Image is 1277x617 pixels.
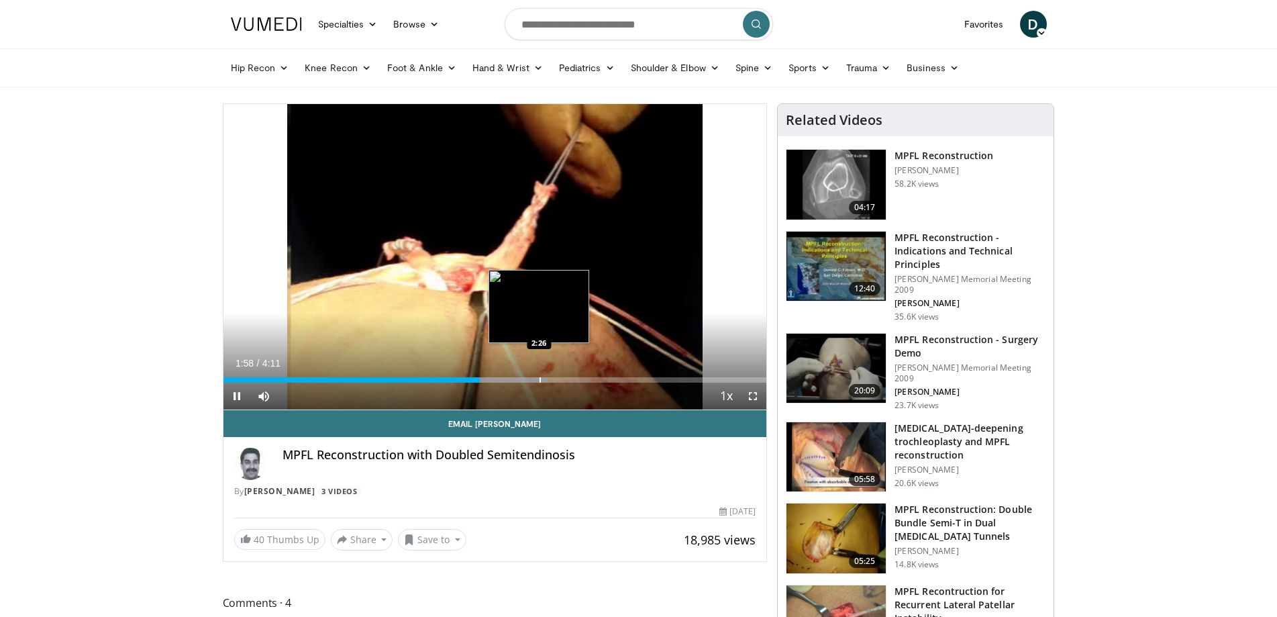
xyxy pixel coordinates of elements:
h3: MPFL Reconstruction - Indications and Technical Principles [895,231,1045,271]
a: Favorites [956,11,1012,38]
a: Business [899,54,967,81]
img: edmonds_3.png.150x105_q85_crop-smart_upscale.jpg [786,504,886,573]
span: 12:40 [849,282,881,295]
button: Fullscreen [739,383,766,410]
input: Search topics, interventions [505,8,773,40]
img: 642458_3.png.150x105_q85_crop-smart_upscale.jpg [786,232,886,301]
button: Playback Rate [713,383,739,410]
p: [PERSON_NAME] [895,465,1045,475]
h3: [MEDICAL_DATA]-deepening trochleoplasty and MPFL reconstruction [895,422,1045,462]
a: Knee Recon [297,54,379,81]
p: 23.7K views [895,400,939,411]
p: [PERSON_NAME] [895,546,1045,557]
a: 20:09 MPFL Reconstruction - Surgery Demo [PERSON_NAME] Memorial Meeting 2009 [PERSON_NAME] 23.7K ... [786,333,1045,411]
a: 05:25 MPFL Reconstruction: Double Bundle Semi-T in Dual [MEDICAL_DATA] Tunnels [PERSON_NAME] 14.8... [786,503,1045,574]
a: Hip Recon [223,54,297,81]
p: [PERSON_NAME] [895,165,993,176]
span: Comments 4 [223,594,768,612]
span: / [257,358,260,369]
p: 35.6K views [895,312,939,322]
h3: MPFL Reconstruction: Double Bundle Semi-T in Dual [MEDICAL_DATA] Tunnels [895,503,1045,543]
a: [PERSON_NAME] [244,485,315,497]
h4: MPFL Reconstruction with Doubled Semitendinosis [283,448,756,463]
a: Email [PERSON_NAME] [223,410,767,437]
button: Save to [398,529,466,551]
span: 4:11 [262,358,280,369]
a: 40 Thumbs Up [234,529,325,550]
p: [PERSON_NAME] Memorial Meeting 2009 [895,363,1045,384]
span: 20:09 [849,384,881,397]
span: 40 [254,533,264,546]
a: Pediatrics [551,54,623,81]
a: 3 Videos [317,485,362,497]
span: 04:17 [849,201,881,214]
button: Share [331,529,393,551]
p: 14.8K views [895,559,939,570]
button: Mute [250,383,277,410]
div: By [234,485,756,497]
a: Shoulder & Elbow [623,54,727,81]
img: aren_3.png.150x105_q85_crop-smart_upscale.jpg [786,334,886,404]
a: D [1020,11,1047,38]
p: 58.2K views [895,179,939,189]
video-js: Video Player [223,104,767,410]
h3: MPFL Reconstruction - Surgery Demo [895,333,1045,360]
a: Specialties [310,11,386,38]
img: 38434_0000_3.png.150x105_q85_crop-smart_upscale.jpg [786,150,886,220]
p: [PERSON_NAME] [895,387,1045,397]
span: 05:58 [849,473,881,486]
p: 20.6K views [895,478,939,489]
button: Pause [223,383,250,410]
span: 1:58 [236,358,254,369]
a: Sports [780,54,838,81]
a: Spine [727,54,780,81]
a: Trauma [838,54,899,81]
a: Hand & Wrist [464,54,551,81]
div: Progress Bar [223,377,767,383]
a: 05:58 [MEDICAL_DATA]-deepening trochleoplasty and MPFL reconstruction [PERSON_NAME] 20.6K views [786,422,1045,493]
img: XzOTlMlQSGUnbGTX4xMDoxOjB1O8AjAz_1.150x105_q85_crop-smart_upscale.jpg [786,422,886,492]
img: Avatar [234,448,266,480]
p: [PERSON_NAME] [895,298,1045,309]
h4: Related Videos [786,112,882,128]
a: Browse [385,11,447,38]
a: Foot & Ankle [379,54,464,81]
div: [DATE] [719,506,756,518]
h3: MPFL Reconstruction [895,149,993,162]
img: image.jpeg [489,270,589,343]
a: 04:17 MPFL Reconstruction [PERSON_NAME] 58.2K views [786,149,1045,220]
span: 05:25 [849,555,881,568]
p: [PERSON_NAME] Memorial Meeting 2009 [895,274,1045,295]
a: 12:40 MPFL Reconstruction - Indications and Technical Principles [PERSON_NAME] Memorial Meeting 2... [786,231,1045,322]
img: VuMedi Logo [231,17,302,31]
span: 18,985 views [684,532,756,548]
